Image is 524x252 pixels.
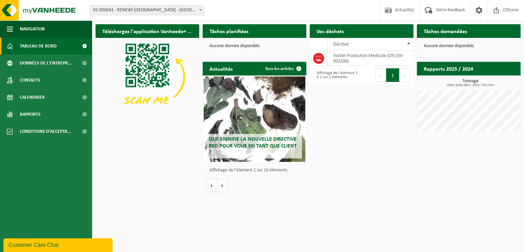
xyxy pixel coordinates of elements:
div: Affichage de l'élément 1 à 1 sur 1 éléments [313,68,358,83]
span: Conditions d'accepta... [20,123,71,140]
span: Déchet [333,42,349,47]
img: Download de VHEPlus App [96,38,199,116]
h2: Téléchargez l'application Vanheede+ maintenant! [96,24,199,38]
span: Rapports [20,106,41,123]
span: Tableau de bord [20,38,57,55]
a: Que signifie la nouvelle directive RED pour vous en tant que client ? [204,76,305,162]
td: Textile Production Medicale (CR) (04-002208) [328,51,413,66]
button: Previous [375,68,386,82]
h3: Tonnage [420,79,521,87]
button: 1 [386,68,399,82]
p: Aucune donnée disponible. [424,44,514,48]
span: Contacts [20,72,40,89]
button: Vorige [206,179,217,192]
a: Tous les articles [260,62,306,75]
button: Next [399,68,410,82]
h2: Actualités [203,62,239,75]
button: Volgende [217,179,228,192]
a: Consulter les rapports [461,75,520,89]
h2: Tâches planifiées [203,24,255,38]
span: Calendrier [20,89,45,106]
h2: Rapports 2025 / 2024 [417,62,480,75]
span: Navigation [20,20,45,38]
span: Que signifie la nouvelle directive RED pour vous en tant que client ? [209,137,297,155]
p: Affichage de l'élément 1 sur 10 éléments [209,168,303,173]
span: 2024: 1038,460 t - 2025: 770,720 t [420,84,521,87]
p: Aucune donnée disponible. [209,44,300,48]
h2: Tâches demandées [417,24,474,38]
span: Données de l'entrepr... [20,55,72,72]
h2: Vos déchets [310,24,351,38]
span: 01-050041 - RENEWI BELGIUM - SERAING - SERAING [90,5,204,15]
iframe: chat widget [3,237,114,252]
